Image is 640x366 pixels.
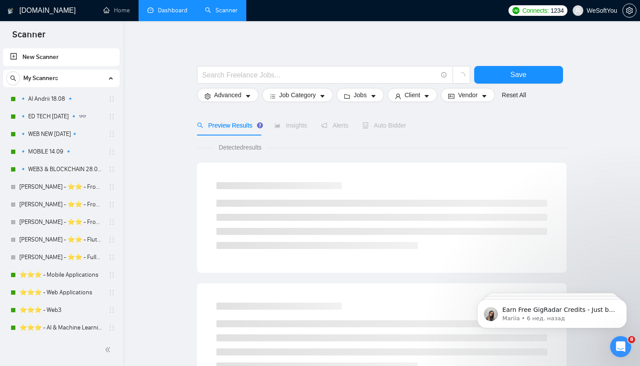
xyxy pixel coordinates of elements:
[19,143,103,161] a: 🔹 MOBILE 14.09 🔹
[610,336,631,357] iframe: Intercom live chat
[458,90,477,100] span: Vendor
[321,122,327,128] span: notification
[319,93,325,99] span: caret-down
[197,122,203,128] span: search
[457,72,465,80] span: loading
[551,6,564,15] span: 1234
[270,93,276,99] span: bars
[245,93,251,99] span: caret-down
[336,88,384,102] button: folderJobscaret-down
[522,6,549,15] span: Connects:
[19,161,103,178] a: 🔹 WEB3 & BLOCKCHAIN 28.09 🔹
[108,307,115,314] span: holder
[108,324,115,331] span: holder
[441,88,494,102] button: idcardVendorcaret-down
[202,70,437,81] input: Search Freelance Jobs...
[274,122,281,128] span: area-chart
[103,7,130,14] a: homeHome
[19,196,103,213] a: [PERSON_NAME] - ⭐️⭐️ - Front Dev
[10,48,113,66] a: New Scanner
[108,148,115,155] span: holder
[424,93,430,99] span: caret-down
[19,319,103,337] a: ⭐️⭐️⭐️ - AI & Machine Learning Development
[510,69,526,80] span: Save
[108,271,115,278] span: holder
[23,70,58,87] span: My Scanners
[212,143,267,152] span: Detected results
[628,336,635,343] span: 8
[108,201,115,208] span: holder
[3,48,120,66] li: New Scanner
[19,90,103,108] a: 🔹 AI Andrii 18.08 🔹
[279,90,316,100] span: Job Category
[395,93,401,99] span: user
[622,7,636,14] a: setting
[622,4,636,18] button: setting
[19,231,103,249] a: [PERSON_NAME] - ⭐️⭐️ - Flutter Dev
[105,345,113,354] span: double-left
[108,183,115,190] span: holder
[147,7,187,14] a: dashboardDashboard
[108,254,115,261] span: holder
[362,122,369,128] span: robot
[108,289,115,296] span: holder
[38,26,152,242] span: Earn Free GigRadar Credits - Just by Sharing Your Story! 💬 Want more credits for sending proposal...
[441,72,447,78] span: info-circle
[197,88,259,102] button: settingAdvancedcaret-down
[256,121,264,129] div: Tooltip anchor
[19,125,103,143] a: 🔹 WEB NEW [DATE]🔹
[274,122,307,129] span: Insights
[464,281,640,342] iframe: Intercom notifications сообщение
[108,166,115,173] span: holder
[481,93,487,99] span: caret-down
[502,90,526,100] a: Reset All
[214,90,241,100] span: Advanced
[19,284,103,301] a: ⭐️⭐️⭐️ - Web Applications
[197,122,260,129] span: Preview Results
[321,122,348,129] span: Alerts
[108,131,115,138] span: holder
[205,7,238,14] a: searchScanner
[108,236,115,243] span: holder
[7,4,14,18] img: logo
[344,93,350,99] span: folder
[108,219,115,226] span: holder
[623,7,636,14] span: setting
[19,266,103,284] a: ⭐️⭐️⭐️ - Mobile Applications
[108,95,115,102] span: holder
[205,93,211,99] span: setting
[362,122,406,129] span: Auto Bidder
[512,7,519,14] img: upwork-logo.png
[19,213,103,231] a: [PERSON_NAME] - ⭐️⭐️ - Front Dev
[19,249,103,266] a: [PERSON_NAME] - ⭐️⭐️ - Fullstack Dev
[575,7,581,14] span: user
[7,75,20,81] span: search
[405,90,421,100] span: Client
[370,93,377,99] span: caret-down
[354,90,367,100] span: Jobs
[448,93,454,99] span: idcard
[474,66,563,84] button: Save
[38,34,152,42] p: Message from Mariia, sent 6 нед. назад
[108,113,115,120] span: holder
[19,178,103,196] a: [PERSON_NAME] - ⭐️⭐️ - Front Dev
[5,28,52,47] span: Scanner
[19,301,103,319] a: ⭐️⭐️⭐️ - Web3
[262,88,333,102] button: barsJob Categorycaret-down
[6,71,20,85] button: search
[388,88,438,102] button: userClientcaret-down
[19,108,103,125] a: 🔹 ED TECH [DATE] 🔹 👓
